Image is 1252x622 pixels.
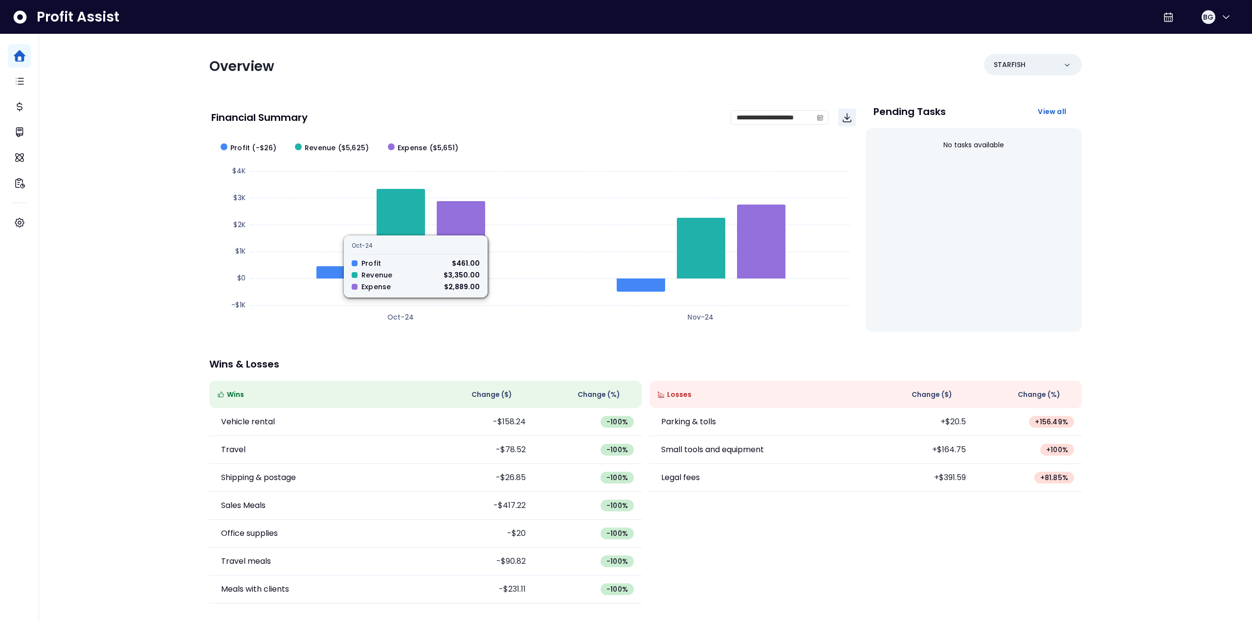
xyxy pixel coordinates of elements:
[606,445,628,455] span: -100 %
[398,143,458,153] span: Expense ($5,651)
[305,143,369,153] span: Revenue ($5,625)
[471,390,512,400] span: Change ( $ )
[817,114,824,121] svg: calendar
[873,107,946,116] p: Pending Tasks
[1203,12,1213,22] span: BG
[688,312,714,322] text: Nov-24
[221,555,271,567] p: Travel meals
[387,312,414,322] text: Oct-24
[237,273,246,283] text: $0
[211,113,308,122] p: Financial Summary
[221,528,278,539] p: Office supplies
[661,416,716,428] p: Parking & tolls
[873,132,1074,158] div: No tasks available
[866,436,974,464] td: +$164.75
[1038,107,1066,116] span: View all
[578,390,620,400] span: Change (%)
[1018,390,1060,400] span: Change (%)
[606,529,628,538] span: -100 %
[232,166,246,176] text: $4K
[233,220,246,230] text: $2K
[425,492,534,520] td: -$417.22
[209,57,274,76] span: Overview
[1046,445,1068,455] span: + 100 %
[866,408,974,436] td: +$20.5
[425,520,534,548] td: -$20
[425,548,534,576] td: -$90.82
[606,501,628,510] span: -100 %
[661,472,700,484] p: Legal fees
[606,584,628,594] span: -100 %
[606,556,628,566] span: -100 %
[209,359,1082,369] p: Wins & Losses
[37,8,119,26] span: Profit Assist
[425,408,534,436] td: -$158.24
[606,473,628,483] span: -100 %
[1035,417,1068,427] span: + 156.49 %
[425,576,534,603] td: -$231.11
[233,193,246,203] text: $3K
[221,444,246,456] p: Travel
[667,390,692,400] span: Losses
[994,60,1026,70] p: STARFISH
[221,500,266,511] p: Sales Meals
[425,464,534,492] td: -$26.85
[1040,473,1068,483] span: + 81.85 %
[866,464,974,492] td: +$391.59
[661,444,764,456] p: Small tools and equipment
[235,246,246,256] text: $1K
[227,390,244,400] span: Wins
[221,416,275,428] p: Vehicle rental
[221,583,289,595] p: Meals with clients
[230,143,277,153] span: Profit (-$26)
[912,390,952,400] span: Change ( $ )
[425,436,534,464] td: -$78.52
[1030,103,1074,120] button: View all
[221,472,296,484] p: Shipping & postage
[606,417,628,427] span: -100 %
[838,109,856,126] button: Download
[231,300,246,310] text: -$1K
